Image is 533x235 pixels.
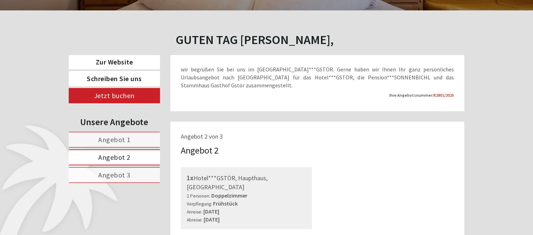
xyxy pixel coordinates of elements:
div: Unsere Angebote [69,115,160,128]
span: Angebot 1 [98,135,130,144]
div: Guten Tag, wie können wir Ihnen helfen? [5,19,110,40]
small: 2 Personen: [187,193,210,199]
h1: Guten Tag [PERSON_NAME], [176,33,334,47]
span: Angebot 2 [98,153,130,162]
a: Jetzt buchen [69,88,160,103]
span: R2801/2025 [433,93,454,98]
p: wir begrüßen Sie bei uns im [GEOGRAPHIC_DATA]***GSTÖR. Gerne haben wir Ihnen Ihr ganz persönliche... [181,66,454,89]
b: [DATE] [203,208,219,215]
span: Angebot 2 von 3 [181,132,223,140]
small: Anreise: [187,209,202,215]
span: Angebot 3 [98,171,130,179]
b: [DATE] [204,216,220,223]
div: PALMENGARTEN Hotel GSTÖR [10,20,107,26]
a: Zur Website [69,55,160,69]
small: 10:55 [10,34,107,38]
b: Frühstück [213,200,238,207]
div: Angebot 2 [181,144,219,157]
div: Hotel***GSTÖR, Haupthaus, [GEOGRAPHIC_DATA] [187,173,306,192]
b: Doppelzimmer [211,192,247,199]
div: Dienstag [120,5,153,17]
small: Verpflegung: [187,201,212,207]
button: Senden [229,180,273,195]
small: Abreise: [187,217,203,223]
a: Schreiben Sie uns [69,71,160,86]
strong: Ihre Angebotsnummer: [389,93,454,98]
b: 1x [187,173,194,182]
